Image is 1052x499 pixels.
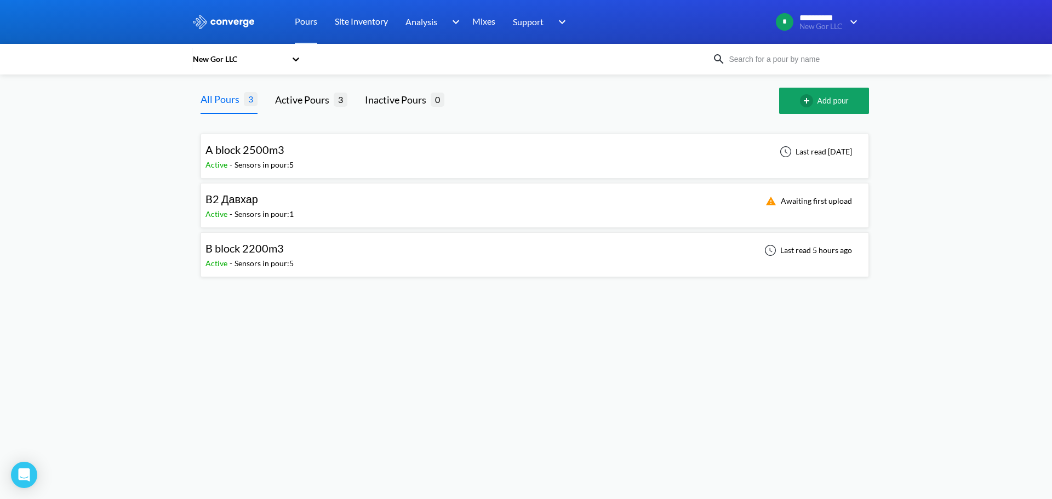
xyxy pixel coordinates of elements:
span: Analysis [405,15,437,28]
div: Last read 5 hours ago [758,244,855,257]
input: Search for a pour by name [725,53,858,65]
span: A block 2500m3 [205,143,284,156]
span: - [230,259,235,268]
span: B2 Давхар [205,192,258,205]
img: logo_ewhite.svg [192,15,255,29]
div: All Pours [201,91,244,107]
span: Active [205,209,230,219]
span: Active [205,259,230,268]
div: Last read [DATE] [774,145,855,158]
div: Inactive Pours [365,92,431,107]
span: New Gor LLC [799,22,843,31]
img: downArrow.svg [843,15,860,28]
img: add-circle-outline.svg [800,94,817,107]
span: 0 [431,93,444,106]
a: B block 2200m3Active-Sensors in pour:5Last read 5 hours ago [201,245,869,254]
a: A block 2500m3Active-Sensors in pour:5Last read [DATE] [201,146,869,156]
img: downArrow.svg [445,15,462,28]
span: - [230,209,235,219]
span: Active [205,160,230,169]
div: Awaiting first upload [759,194,855,208]
span: Support [513,15,544,28]
button: Add pour [779,88,869,114]
div: New Gor LLC [192,53,286,65]
div: Active Pours [275,92,334,107]
a: B2 ДавхарActive-Sensors in pour:1Awaiting first upload [201,196,869,205]
span: 3 [334,93,347,106]
img: icon-search.svg [712,53,725,66]
div: Sensors in pour: 1 [235,208,294,220]
span: - [230,160,235,169]
div: Open Intercom Messenger [11,462,37,488]
div: Sensors in pour: 5 [235,159,294,171]
span: 3 [244,92,258,106]
div: Sensors in pour: 5 [235,257,294,269]
img: downArrow.svg [551,15,569,28]
span: B block 2200m3 [205,242,284,255]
